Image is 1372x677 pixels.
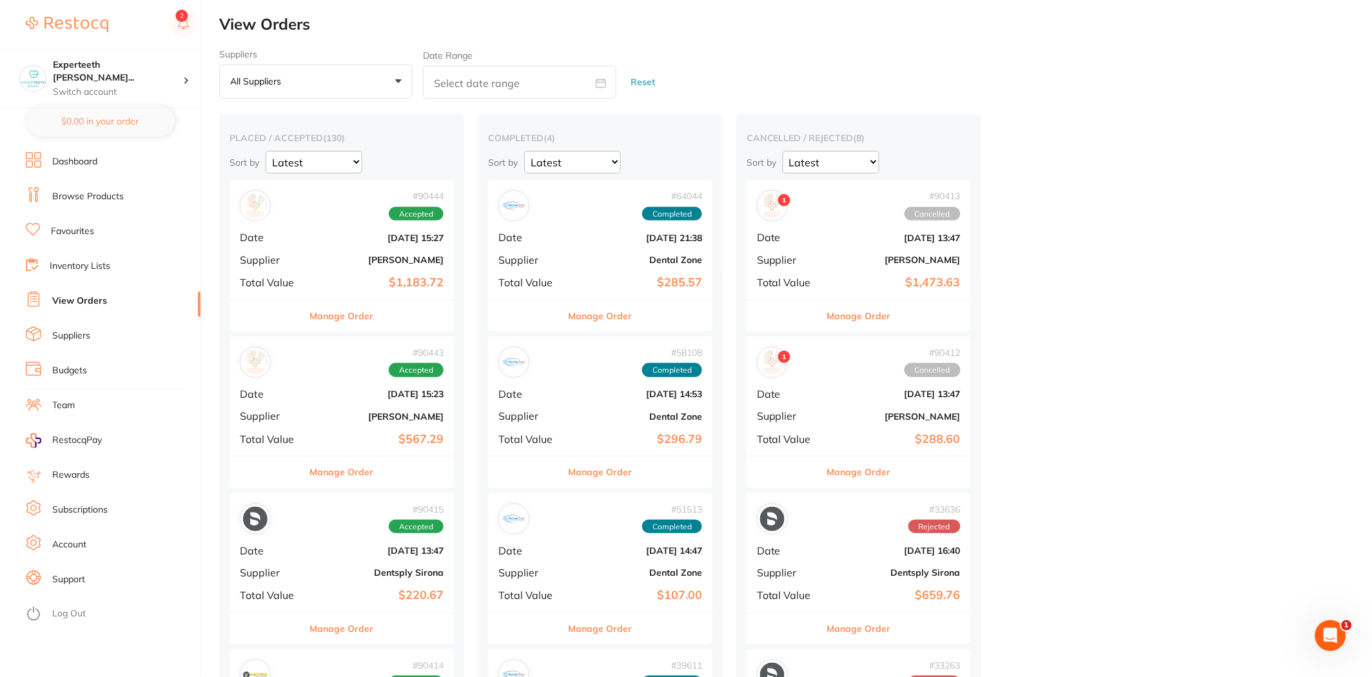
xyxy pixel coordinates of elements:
[240,410,304,422] span: Supplier
[760,350,785,375] img: Adam Dental
[26,17,108,32] img: Restocq Logo
[240,589,304,601] span: Total Value
[502,350,526,375] img: Dental Zone
[488,132,712,144] h2: completed ( 4 )
[827,456,891,487] button: Manage Order
[240,231,304,243] span: Date
[908,520,961,534] span: Rejected
[26,433,41,448] img: RestocqPay
[315,411,444,422] b: [PERSON_NAME]
[498,410,563,422] span: Supplier
[832,433,961,446] b: $288.60
[52,504,108,516] a: Subscriptions
[230,132,454,144] h2: placed / accepted ( 130 )
[778,351,790,363] span: 1
[573,567,702,578] b: Dental Zone
[315,389,444,399] b: [DATE] 15:23
[757,567,821,578] span: Supplier
[498,545,563,556] span: Date
[1315,620,1346,651] iframe: Intercom live chat
[569,456,632,487] button: Manage Order
[50,260,110,273] a: Inventory Lists
[315,276,444,289] b: $1,183.72
[51,225,94,238] a: Favourites
[310,613,374,644] button: Manage Order
[832,233,961,243] b: [DATE] 13:47
[219,15,1372,34] h2: View Orders
[315,545,444,556] b: [DATE] 13:47
[315,567,444,578] b: Dentsply Sirona
[757,277,821,288] span: Total Value
[1342,620,1352,631] span: 1
[642,363,702,377] span: Completed
[52,155,97,168] a: Dashboard
[757,388,821,400] span: Date
[53,59,183,84] h4: Experteeth Eastwood West
[52,434,102,447] span: RestocqPay
[240,545,304,556] span: Date
[573,545,702,556] b: [DATE] 14:47
[230,157,259,168] p: Sort by
[243,350,268,375] img: Adam Dental
[832,411,961,422] b: [PERSON_NAME]
[757,589,821,601] span: Total Value
[315,433,444,446] b: $567.29
[905,348,961,358] span: # 90412
[389,520,444,534] span: Accepted
[905,191,961,201] span: # 90413
[569,613,632,644] button: Manage Order
[573,233,702,243] b: [DATE] 21:38
[52,538,86,551] a: Account
[315,589,444,602] b: $220.67
[315,255,444,265] b: [PERSON_NAME]
[423,50,473,61] label: Date Range
[53,86,183,99] p: Switch account
[389,660,444,671] span: # 90414
[219,49,413,59] label: Suppliers
[642,348,702,358] span: # 58108
[52,573,85,586] a: Support
[832,276,961,289] b: $1,473.63
[760,507,785,531] img: Dentsply Sirona
[832,589,961,602] b: $659.76
[642,207,702,221] span: Completed
[310,456,374,487] button: Manage Order
[573,589,702,602] b: $107.00
[498,567,563,578] span: Supplier
[243,193,268,218] img: Henry Schein Halas
[498,388,563,400] span: Date
[832,567,961,578] b: Dentsply Sirona
[573,389,702,399] b: [DATE] 14:53
[240,388,304,400] span: Date
[498,589,563,601] span: Total Value
[243,507,268,531] img: Dentsply Sirona
[757,433,821,445] span: Total Value
[832,255,961,265] b: [PERSON_NAME]
[757,545,821,556] span: Date
[908,504,961,515] span: # 33636
[488,157,518,168] p: Sort by
[26,433,102,448] a: RestocqPay
[52,607,86,620] a: Log Out
[389,504,444,515] span: # 90415
[573,255,702,265] b: Dental Zone
[832,545,961,556] b: [DATE] 16:40
[573,433,702,446] b: $296.79
[642,660,702,671] span: # 39611
[52,399,75,412] a: Team
[642,191,702,201] span: # 64044
[389,207,444,221] span: Accepted
[389,363,444,377] span: Accepted
[827,300,891,331] button: Manage Order
[832,389,961,399] b: [DATE] 13:47
[52,469,90,482] a: Rewards
[498,231,563,243] span: Date
[240,567,304,578] span: Supplier
[905,207,961,221] span: Cancelled
[240,254,304,266] span: Supplier
[26,604,197,625] button: Log Out
[747,132,971,144] h2: cancelled / rejected ( 8 )
[747,157,776,168] p: Sort by
[757,410,821,422] span: Supplier
[219,64,413,99] button: All suppliers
